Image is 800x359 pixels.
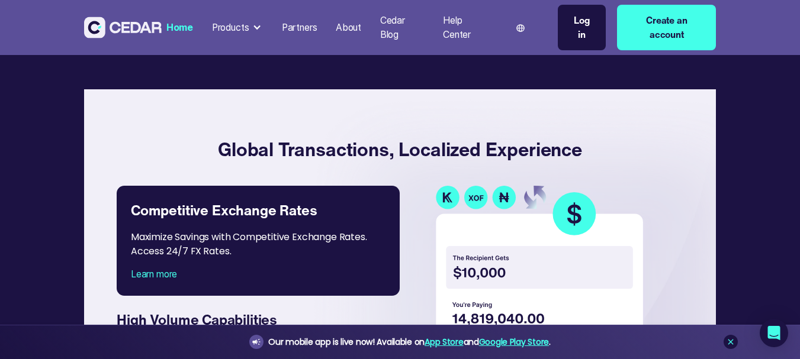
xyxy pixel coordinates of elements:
[131,200,386,221] div: Competitive Exchange Rates
[617,5,716,50] a: Create an account
[479,336,549,348] a: Google Play Store
[375,8,429,47] a: Cedar Blog
[425,336,463,348] a: App Store
[162,15,198,41] a: Home
[131,267,386,282] div: Learn more
[252,337,261,347] img: announcement
[282,21,317,35] div: Partners
[277,15,322,41] a: Partners
[331,15,366,41] a: About
[760,319,788,347] div: Open Intercom Messenger
[438,8,495,47] a: Help Center
[107,113,692,186] h4: Global Transactions, Localized Experience
[516,24,525,33] img: world icon
[207,16,268,40] div: Products
[166,21,193,35] div: Home
[443,14,490,41] div: Help Center
[558,5,606,50] a: Log in
[131,221,387,267] div: Maximize Savings with Competitive Exchange Rates. Access 24/7 FX Rates.
[117,309,385,331] div: High Volume Capabilities
[268,335,550,350] div: Our mobile app is live now! Available on and .
[336,21,361,35] div: About
[570,14,595,41] div: Log in
[212,21,249,35] div: Products
[380,14,425,41] div: Cedar Blog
